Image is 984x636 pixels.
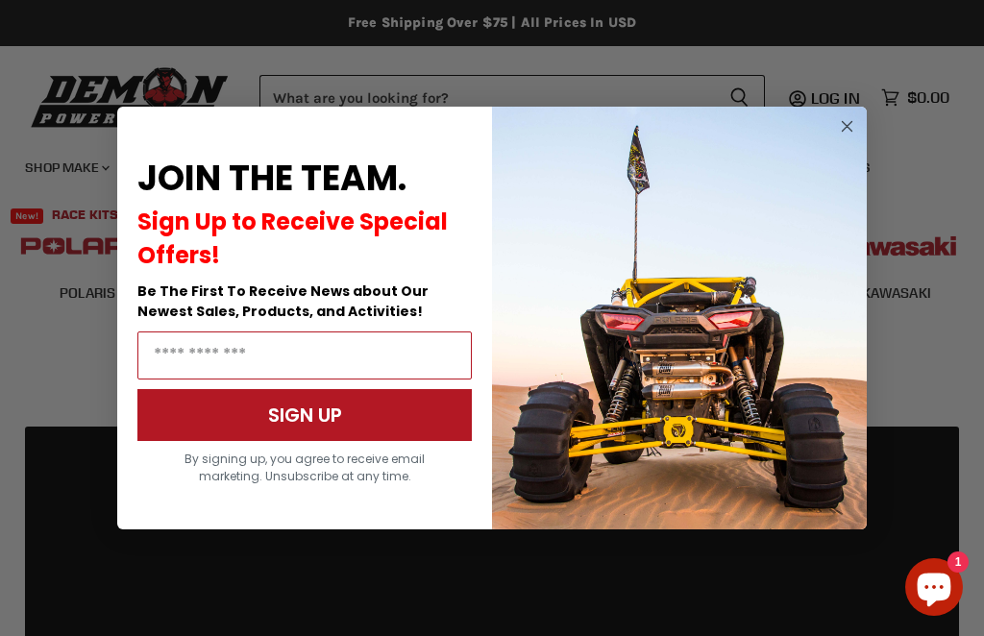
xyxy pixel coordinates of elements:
span: Sign Up to Receive Special Offers! [137,206,448,271]
button: SIGN UP [137,389,472,441]
span: By signing up, you agree to receive email marketing. Unsubscribe at any time. [184,451,425,484]
inbox-online-store-chat: Shopify online store chat [899,558,969,621]
img: a9095488-b6e7-41ba-879d-588abfab540b.jpeg [492,107,867,529]
button: Close dialog [835,114,859,138]
span: JOIN THE TEAM. [137,154,406,203]
input: Email Address [137,331,472,379]
span: Be The First To Receive News about Our Newest Sales, Products, and Activities! [137,281,429,321]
